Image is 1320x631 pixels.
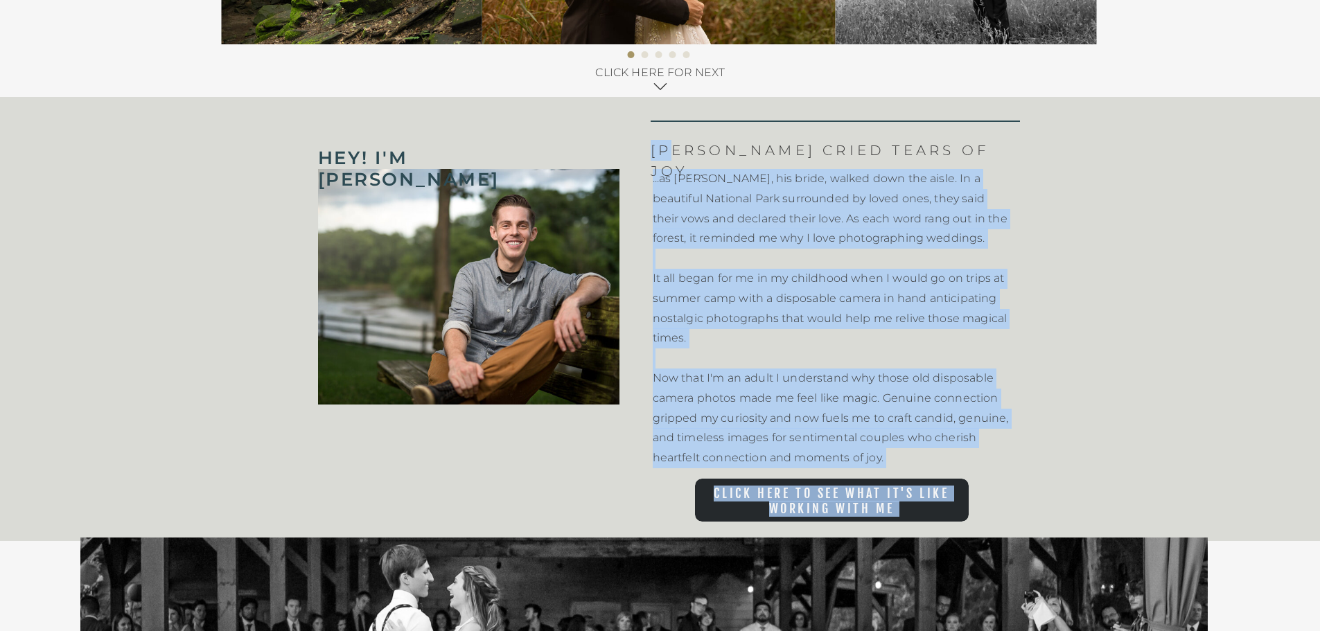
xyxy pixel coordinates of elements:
[653,169,1010,470] p: ...as [PERSON_NAME], his bride, walked down the aisle. In a beautiful National Park surrounded by...
[318,148,513,169] h2: HEY! I'M [PERSON_NAME]
[592,63,730,79] a: CLICK HERE FOR NEXT
[655,51,662,58] li: Page dot 3
[642,51,649,58] li: Page dot 2
[683,51,690,58] li: Page dot 5
[628,51,635,58] li: Page dot 1
[651,140,1015,181] h2: [PERSON_NAME] cried tears of joy...
[669,51,676,58] li: Page dot 4
[695,486,969,502] a: CLICK HERE to see what it's like working with me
